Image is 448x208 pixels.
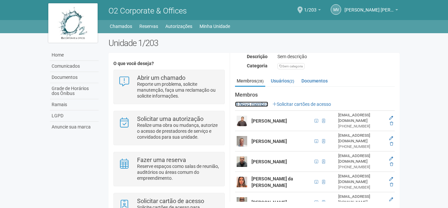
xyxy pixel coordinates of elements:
[338,194,385,205] div: [EMAIL_ADDRESS][DOMAIN_NAME]
[137,74,185,81] strong: Abrir um chamado
[390,162,393,167] a: Excluir membro
[338,144,385,150] div: [PHONE_NUMBER]
[344,1,394,12] span: Marcus Vinicius da Silveira Costa
[272,54,400,59] div: Sem descrição
[389,156,393,161] a: Editar membro
[304,8,321,13] a: 1/203
[137,115,203,122] strong: Solicitar uma autorização
[137,156,186,163] strong: Fazer uma reserva
[237,177,247,187] img: user.png
[139,22,158,31] a: Reservas
[272,102,331,107] a: Solicitar cartões de acesso
[338,124,385,129] div: [PHONE_NUMBER]
[338,153,385,164] div: [EMAIL_ADDRESS][DOMAIN_NAME]
[50,72,99,83] a: Documentos
[119,75,220,99] a: Abrir um chamado Reporte um problema, solicite manutenção, faça uma reclamação ou solicite inform...
[237,197,247,208] img: user.png
[338,112,385,124] div: [EMAIL_ADDRESS][DOMAIN_NAME]
[251,176,293,188] strong: [PERSON_NAME] da [PERSON_NAME]
[119,157,220,181] a: Fazer uma reserva Reserve espaços como salas de reunião, auditórios ou áreas comum do empreendime...
[338,173,385,185] div: [EMAIL_ADDRESS][DOMAIN_NAME]
[137,197,204,204] strong: Solicitar cartão de acesso
[390,182,393,187] a: Excluir membro
[389,177,393,181] a: Editar membro
[50,110,99,122] a: LGPD
[251,118,287,124] strong: [PERSON_NAME]
[251,139,287,144] strong: [PERSON_NAME]
[251,200,287,205] strong: [PERSON_NAME]
[389,116,393,120] a: Editar membro
[389,197,393,202] a: Editar membro
[277,63,305,69] div: Sem categoria
[108,38,400,48] h2: Unidade 1/203
[289,79,294,83] small: (2)
[137,122,220,140] p: Realize uma obra ou mudança, autorize o acesso de prestadores de serviço e convidados para sua un...
[331,4,341,15] a: MV
[344,8,398,13] a: [PERSON_NAME] [PERSON_NAME]
[119,116,220,140] a: Solicitar uma autorização Realize uma obra ou mudança, autorize o acesso de prestadores de serviç...
[390,142,393,146] a: Excluir membro
[237,136,247,147] img: user.png
[235,92,395,98] strong: Membros
[165,22,192,31] a: Autorizações
[50,99,99,110] a: Ramais
[237,116,247,126] img: user.png
[338,185,385,190] div: [PHONE_NUMBER]
[251,159,287,164] strong: [PERSON_NAME]
[50,83,99,99] a: Grade de Horários dos Ônibus
[108,6,187,15] span: O2 Corporate & Offices
[235,76,265,87] a: Membros(28)
[137,163,220,181] p: Reserve espaços como salas de reunião, auditórios ou áreas comum do empreendimento.
[389,136,393,141] a: Editar membro
[48,3,98,43] img: logo.jpg
[237,156,247,167] img: user.png
[235,102,268,107] a: Novo membro
[247,54,268,59] strong: Descrição
[113,61,225,66] h4: O que você deseja?
[300,76,329,86] a: Documentos
[50,50,99,61] a: Home
[269,76,296,86] a: Usuários(2)
[200,22,230,31] a: Minha Unidade
[304,1,317,12] span: 1/203
[247,63,268,68] strong: Categoria
[390,121,393,126] a: Excluir membro
[110,22,132,31] a: Chamados
[50,61,99,72] a: Comunicados
[137,81,220,99] p: Reporte um problema, solicite manutenção, faça uma reclamação ou solicite informações.
[338,133,385,144] div: [EMAIL_ADDRESS][DOMAIN_NAME]
[338,164,385,170] div: [PHONE_NUMBER]
[50,122,99,132] a: Anuncie sua marca
[256,79,264,83] small: (28)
